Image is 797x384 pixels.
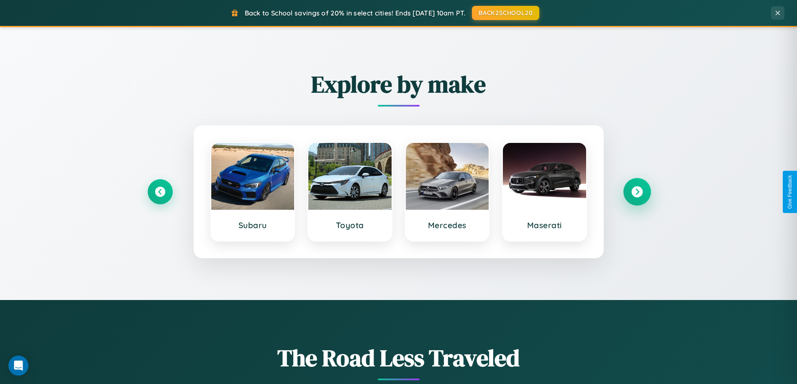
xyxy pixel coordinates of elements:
[472,6,539,20] button: BACK2SCHOOL20
[511,220,578,230] h3: Maserati
[787,175,793,209] div: Give Feedback
[148,68,650,100] h2: Explore by make
[317,220,383,230] h3: Toyota
[148,342,650,374] h1: The Road Less Traveled
[414,220,481,230] h3: Mercedes
[220,220,286,230] h3: Subaru
[245,9,466,17] span: Back to School savings of 20% in select cities! Ends [DATE] 10am PT.
[8,356,28,376] div: Open Intercom Messenger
